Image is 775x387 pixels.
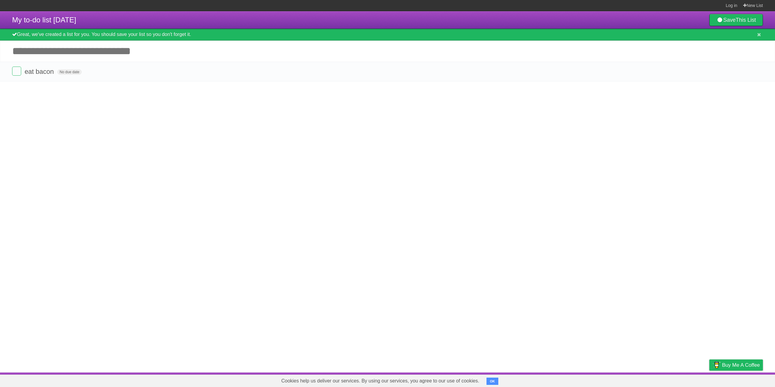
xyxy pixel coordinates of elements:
span: Cookies help us deliver our services. By using our services, you agree to our use of cookies. [275,375,485,387]
a: Privacy [701,374,717,385]
a: Buy me a coffee [709,359,763,371]
span: Buy me a coffee [722,360,760,370]
button: OK [486,378,498,385]
a: Suggest a feature [725,374,763,385]
a: Developers [649,374,673,385]
b: This List [736,17,756,23]
span: eat bacon [25,68,55,75]
label: Done [12,67,21,76]
span: No due date [57,69,82,75]
img: Buy me a coffee [712,360,721,370]
a: Terms [681,374,694,385]
a: About [629,374,641,385]
span: My to-do list [DATE] [12,16,76,24]
a: SaveThis List [709,14,763,26]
